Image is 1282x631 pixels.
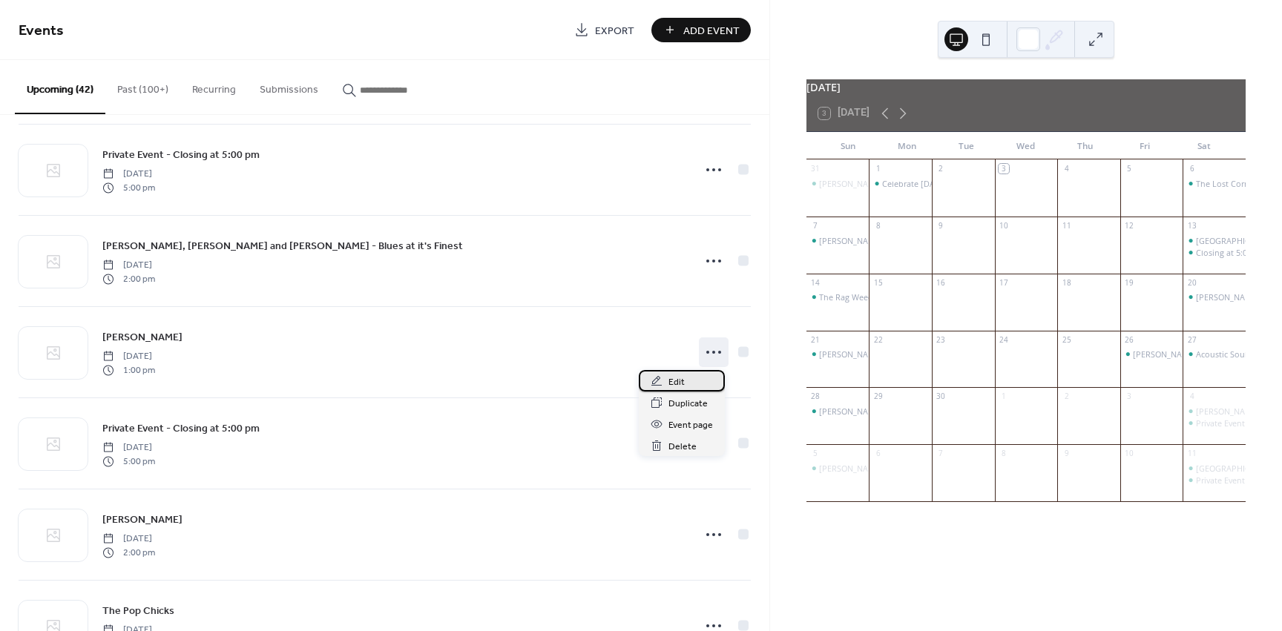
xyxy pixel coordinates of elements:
div: 24 [999,334,1009,345]
div: 14 [810,277,821,288]
div: [PERSON_NAME] [819,235,883,246]
div: Liberty Street [1183,235,1246,246]
div: 10 [999,220,1009,231]
div: 11 [1187,449,1197,459]
div: 25 [1062,334,1072,345]
div: The Lost Corner Vagabonds [1183,178,1246,189]
a: [PERSON_NAME], [PERSON_NAME] and [PERSON_NAME] - Blues at it's Finest [102,237,463,254]
div: Acoustic Soul [1183,348,1246,360]
span: [DATE] [102,168,155,181]
div: Ken Wenzel [806,348,870,360]
div: Private Event - Closing at 5:00 pm [1183,417,1246,429]
div: 31 [810,164,821,174]
button: Upcoming (42) [15,60,105,114]
div: 29 [873,392,884,402]
div: 2 [1062,392,1072,402]
span: 1:00 pm [102,363,155,377]
div: Sat [1174,132,1234,160]
div: The Rag Weeds ([PERSON_NAME] and [PERSON_NAME]) [819,291,1030,303]
span: Delete [668,439,697,455]
div: 8 [999,449,1009,459]
div: 22 [873,334,884,345]
div: 3 [1124,392,1134,402]
div: 11 [1062,220,1072,231]
div: 2 [936,164,946,174]
button: Recurring [180,60,248,113]
div: 7 [810,220,821,231]
span: Events [19,16,64,45]
div: [PERSON_NAME] [819,178,883,189]
a: The Pop Chicks [102,602,174,619]
span: Export [595,23,634,39]
div: 16 [936,277,946,288]
div: Thu [1056,132,1115,160]
div: Robbie Limon [806,463,870,474]
div: Tue [937,132,996,160]
div: 5 [1124,164,1134,174]
div: 9 [936,220,946,231]
div: 6 [873,449,884,459]
div: Private Event - Closing at 5:00 pm [1183,475,1246,486]
span: Add Event [683,23,740,39]
div: Fri [1115,132,1174,160]
div: Dave Chappel Band - Ticketed Concert [1120,348,1183,360]
a: [PERSON_NAME] [102,511,183,528]
div: 27 [1187,334,1197,345]
span: [DATE] [102,350,155,363]
div: 6 [1187,164,1197,174]
div: 13 [1187,220,1197,231]
span: 5:00 pm [102,181,155,194]
span: 5:00 pm [102,455,155,468]
div: 1 [999,392,1009,402]
span: The Pop Chicks [102,604,174,619]
div: Mon [878,132,937,160]
div: 30 [936,392,946,402]
div: 3 [999,164,1009,174]
div: Dan Cronin [806,178,870,189]
span: [DATE] [102,441,155,455]
span: Edit [668,374,685,390]
div: 4 [1062,164,1072,174]
button: Add Event [651,18,751,42]
div: [DATE] [806,79,1246,96]
div: 17 [999,277,1009,288]
span: Private Event - Closing at 5:00 pm [102,148,260,163]
div: Wed [996,132,1056,160]
div: 20 [1187,277,1197,288]
div: 19 [1124,277,1134,288]
div: Celebrate Labor Day with The Hopeless Semantics [869,178,932,189]
span: Private Event - Closing at 5:00 pm [102,421,260,437]
a: [PERSON_NAME] [102,328,183,346]
div: [PERSON_NAME] and [PERSON_NAME] [819,406,966,417]
div: [PERSON_NAME] [819,348,883,360]
div: 12 [1124,220,1134,231]
div: [GEOGRAPHIC_DATA] [1196,235,1278,246]
div: Julianna MacDowell and Mike Ault [806,406,870,417]
span: [PERSON_NAME] [102,512,183,528]
div: Sun [818,132,878,160]
div: 21 [810,334,821,345]
button: Past (100+) [105,60,180,113]
div: Liberty Street [1183,463,1246,474]
span: [DATE] [102,532,155,546]
span: 2:00 pm [102,546,155,559]
div: 4 [1187,392,1197,402]
span: [DATE] [102,259,155,272]
div: 26 [1124,334,1134,345]
a: Private Event - Closing at 5:00 pm [102,420,260,437]
div: 5 [810,449,821,459]
div: 28 [810,392,821,402]
div: 1 [873,164,884,174]
div: [GEOGRAPHIC_DATA] [1196,463,1278,474]
div: 18 [1062,277,1072,288]
span: 2:00 pm [102,272,155,285]
div: Deane Kern and Eric Selby [1183,291,1246,303]
span: Duplicate [668,396,708,412]
div: 8 [873,220,884,231]
a: Private Event - Closing at 5:00 pm [102,146,260,163]
div: Steve Boyd and Friends [1183,406,1246,417]
div: 10 [1124,449,1134,459]
span: [PERSON_NAME], [PERSON_NAME] and [PERSON_NAME] - Blues at it's Finest [102,239,463,254]
div: Celebrate [DATE] with The Hopeless Semantics [882,178,1059,189]
div: 15 [873,277,884,288]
